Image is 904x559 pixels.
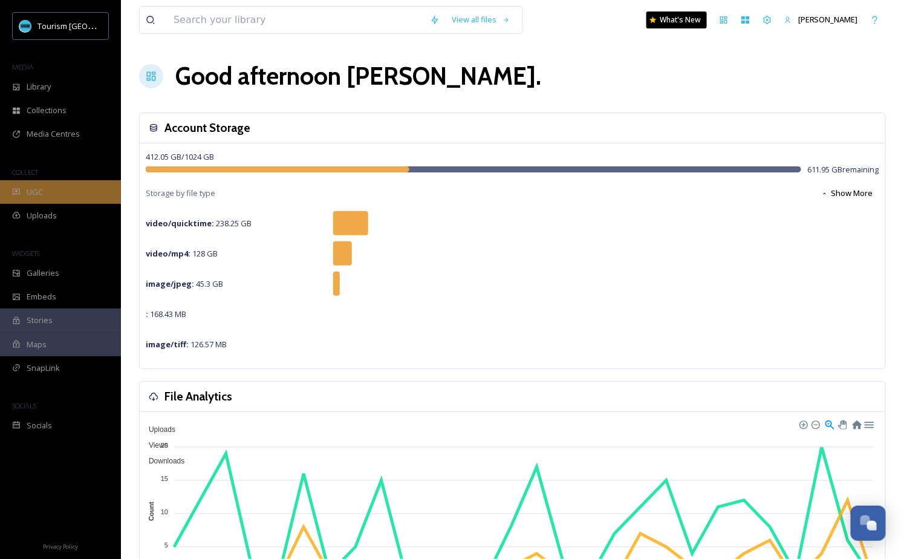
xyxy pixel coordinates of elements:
[140,425,175,434] span: Uploads
[838,420,845,428] div: Panning
[811,420,819,428] div: Zoom Out
[43,543,78,551] span: Privacy Policy
[146,309,186,319] span: 168.43 MB
[12,249,40,258] span: WIDGETS
[27,315,53,326] span: Stories
[167,7,424,33] input: Search your library
[146,248,218,259] span: 128 GB
[12,168,38,177] span: COLLECT
[43,538,78,553] a: Privacy Policy
[146,339,189,350] strong: image/tiff :
[146,151,214,162] span: 412.05 GB / 1024 GB
[446,8,516,31] a: View all files
[27,267,59,279] span: Galleries
[12,62,33,71] span: MEDIA
[27,81,51,93] span: Library
[164,119,250,137] h3: Account Storage
[146,218,214,229] strong: video/quicktime :
[164,542,168,549] tspan: 5
[146,278,223,289] span: 45.3 GB
[19,20,31,32] img: tourism_nanaimo_logo.jpeg
[799,420,807,428] div: Zoom In
[27,128,80,140] span: Media Centres
[161,475,168,482] tspan: 15
[146,339,227,350] span: 126.57 MB
[27,210,57,221] span: Uploads
[12,401,36,410] span: SOCIALS
[27,420,52,431] span: Socials
[140,457,184,465] span: Downloads
[807,164,879,175] span: 611.95 GB remaining
[27,339,47,350] span: Maps
[146,248,190,259] strong: video/mp4 :
[778,8,864,31] a: [PERSON_NAME]
[27,362,60,374] span: SnapLink
[851,419,862,429] div: Reset Zoom
[863,419,874,429] div: Menu
[164,388,232,405] h3: File Analytics
[824,419,834,429] div: Selection Zoom
[146,309,148,319] strong: :
[146,278,194,289] strong: image/jpeg :
[140,441,168,449] span: Views
[27,105,67,116] span: Collections
[148,502,155,521] text: Count
[27,291,56,302] span: Embeds
[851,506,886,541] button: Open Chat
[646,11,707,28] a: What's New
[146,218,252,229] span: 238.25 GB
[37,20,146,31] span: Tourism [GEOGRAPHIC_DATA]
[815,181,879,205] button: Show More
[798,14,858,25] span: [PERSON_NAME]
[27,186,43,198] span: UGC
[161,442,168,449] tspan: 20
[146,188,215,199] span: Storage by file type
[161,509,168,516] tspan: 10
[175,58,541,94] h1: Good afternoon [PERSON_NAME] .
